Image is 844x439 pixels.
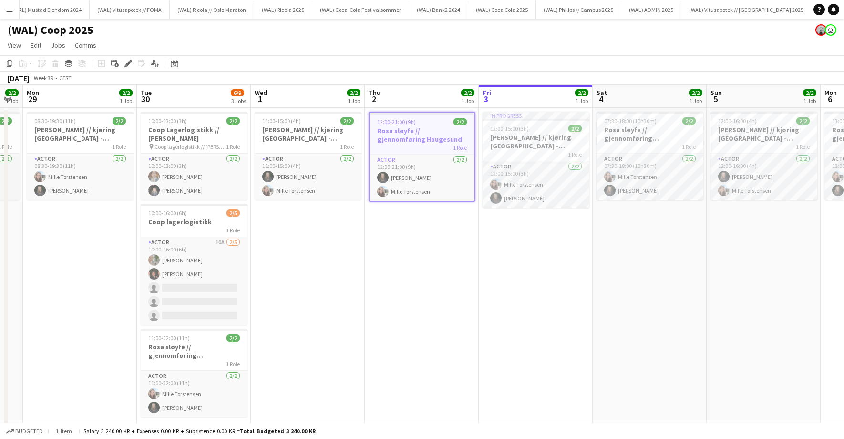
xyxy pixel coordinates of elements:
[112,143,126,150] span: 1 Role
[483,133,589,150] h3: [PERSON_NAME] // kjøring [GEOGRAPHIC_DATA] - [GEOGRAPHIC_DATA]
[369,112,475,202] app-job-card: 12:00-21:00 (9h)2/2Rosa sløyfe // gjennomføring Haugesund1 RoleActor2/212:00-21:00 (9h)[PERSON_NA...
[340,143,354,150] span: 1 Role
[682,143,696,150] span: 1 Role
[796,143,810,150] span: 1 Role
[453,118,467,125] span: 2/2
[27,88,39,97] span: Mon
[27,112,134,200] div: 08:30-19:30 (11h)2/2[PERSON_NAME] // kjøring [GEOGRAPHIC_DATA] - [GEOGRAPHIC_DATA]1 RoleActor2/20...
[576,97,588,105] div: 1 Job
[27,39,45,52] a: Edit
[575,89,588,96] span: 2/2
[367,94,381,105] span: 2
[148,334,190,342] span: 11:00-22:00 (11h)
[815,24,827,36] app-user-avatar: Maja Myhre Johansson
[682,117,696,125] span: 2/2
[536,0,621,19] button: (WAL) Philips // Campus 2025
[226,334,240,342] span: 2/2
[139,94,152,105] span: 30
[31,41,41,50] span: Edit
[5,89,19,96] span: 2/2
[824,88,837,97] span: Mon
[226,209,240,217] span: 2/5
[370,155,474,201] app-card-role: Actor2/212:00-21:00 (9h)[PERSON_NAME]Mille Torstensen
[348,97,360,105] div: 1 Job
[47,39,69,52] a: Jobs
[312,0,409,19] button: (WAL) Coca-Cola Festivalsommer
[8,23,93,37] h1: (WAL) Coop 2025
[568,151,582,158] span: 1 Role
[710,125,817,143] h3: [PERSON_NAME] // kjøring [GEOGRAPHIC_DATA] - [GEOGRAPHIC_DATA]
[226,360,240,367] span: 1 Role
[710,88,722,97] span: Sun
[597,154,703,200] app-card-role: Actor2/207:30-18:00 (10h30m)Mille Torstensen[PERSON_NAME]
[170,0,254,19] button: (WAL) Ricola // Oslo Maraton
[141,237,247,325] app-card-role: Actor10A2/510:00-16:00 (6h)[PERSON_NAME][PERSON_NAME]
[825,24,836,36] app-user-avatar: Håkon Bakke
[718,117,757,125] span: 12:00-16:00 (4h)
[34,117,76,125] span: 08:30-19:30 (11h)
[148,209,187,217] span: 10:00-16:00 (6h)
[226,227,240,234] span: 1 Role
[141,154,247,200] app-card-role: Actor2/210:00-13:00 (3h)[PERSON_NAME][PERSON_NAME]
[8,73,30,83] div: [DATE]
[461,89,474,96] span: 2/2
[690,97,702,105] div: 1 Job
[468,0,536,19] button: (WAL) Coca Cola 2025
[71,39,100,52] a: Comms
[141,329,247,417] app-job-card: 11:00-22:00 (11h)2/2Rosa sløyfe // gjennomføring [GEOGRAPHIC_DATA]1 RoleActor2/211:00-22:00 (11h)...
[27,154,134,200] app-card-role: Actor2/208:30-19:30 (11h)Mille Torstensen[PERSON_NAME]
[796,117,810,125] span: 2/2
[689,89,702,96] span: 2/2
[51,41,65,50] span: Jobs
[6,97,18,105] div: 1 Job
[604,117,657,125] span: 07:30-18:00 (10h30m)
[823,94,837,105] span: 6
[231,89,244,96] span: 6/9
[141,343,247,360] h3: Rosa sløyfe // gjennomføring [GEOGRAPHIC_DATA]
[347,89,360,96] span: 2/2
[710,112,817,200] div: 12:00-16:00 (4h)2/2[PERSON_NAME] // kjøring [GEOGRAPHIC_DATA] - [GEOGRAPHIC_DATA]1 RoleActor2/212...
[453,144,467,151] span: 1 Role
[8,41,21,50] span: View
[226,143,240,150] span: 1 Role
[15,428,43,435] span: Budgeted
[83,428,316,435] div: Salary 3 240.00 KR + Expenses 0.00 KR + Subsistence 0.00 KR =
[597,112,703,200] app-job-card: 07:30-18:00 (10h30m)2/2Rosa sløyfe // gjennomføring [GEOGRAPHIC_DATA]1 RoleActor2/207:30-18:00 (1...
[370,126,474,144] h3: Rosa sløyfe // gjennomføring Haugesund
[369,88,381,97] span: Thu
[681,0,812,19] button: (WAL) Vitusapotek // [GEOGRAPHIC_DATA] 2025
[340,117,354,125] span: 2/2
[141,204,247,325] app-job-card: 10:00-16:00 (6h)2/5Coop lagerlogistikk1 RoleActor10A2/510:00-16:00 (6h)[PERSON_NAME][PERSON_NAME]
[803,97,816,105] div: 1 Job
[254,0,312,19] button: (WAL) Ricola 2025
[75,41,96,50] span: Comms
[483,112,589,208] app-job-card: In progress12:00-15:00 (3h)2/2[PERSON_NAME] // kjøring [GEOGRAPHIC_DATA] - [GEOGRAPHIC_DATA]1 Rol...
[31,74,55,82] span: Week 39
[148,117,187,125] span: 10:00-13:00 (3h)
[52,428,75,435] span: 1 item
[462,97,474,105] div: 1 Job
[377,118,416,125] span: 12:00-21:00 (9h)
[709,94,722,105] span: 5
[483,161,589,208] app-card-role: Actor2/212:00-15:00 (3h)Mille Torstensen[PERSON_NAME]
[595,94,607,105] span: 4
[483,88,491,97] span: Fri
[4,39,25,52] a: View
[5,0,90,19] button: (WAL) Mustad Eiendom 2024
[141,218,247,226] h3: Coop lagerlogistikk
[5,426,44,437] button: Budgeted
[255,125,361,143] h3: [PERSON_NAME] // kjøring [GEOGRAPHIC_DATA] - [GEOGRAPHIC_DATA]
[240,428,316,435] span: Total Budgeted 3 240.00 KR
[490,125,529,132] span: 12:00-15:00 (3h)
[255,112,361,200] app-job-card: 11:00-15:00 (4h)2/2[PERSON_NAME] // kjøring [GEOGRAPHIC_DATA] - [GEOGRAPHIC_DATA]1 RoleActor2/211...
[25,94,39,105] span: 29
[597,88,607,97] span: Sat
[113,117,126,125] span: 2/2
[59,74,72,82] div: CEST
[141,112,247,200] div: 10:00-13:00 (3h)2/2Coop Lagerlogistikk // [PERSON_NAME] Coop lagerlogistikk // [PERSON_NAME]1 Rol...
